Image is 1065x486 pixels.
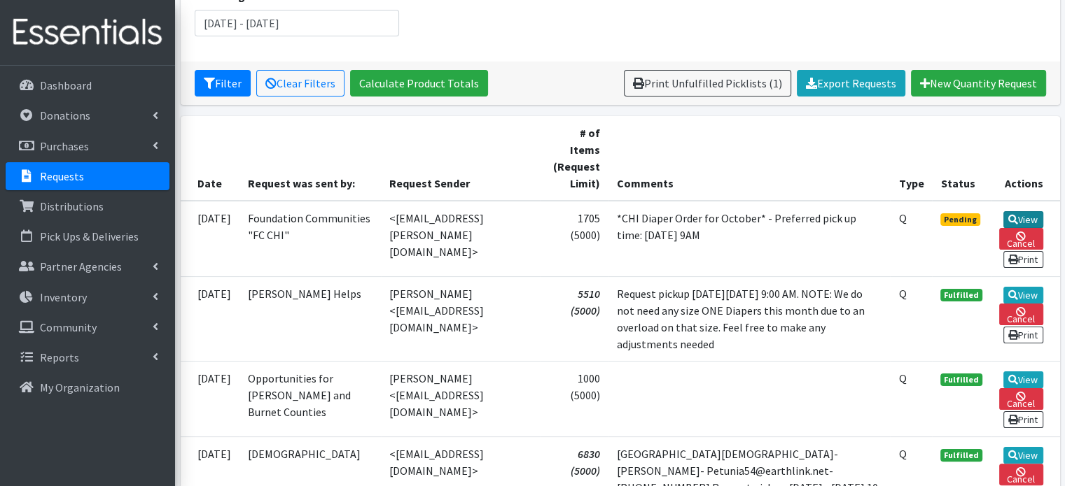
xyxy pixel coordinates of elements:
[40,380,120,394] p: My Organization
[1003,447,1043,464] a: View
[181,201,239,277] td: [DATE]
[40,139,89,153] p: Purchases
[195,70,251,97] button: Filter
[1003,287,1043,303] a: View
[540,276,608,361] td: 5510 (5000)
[40,259,122,273] p: Partner Agencies
[1003,211,1043,228] a: View
[40,350,79,364] p: Reports
[991,116,1060,201] th: Actions
[6,343,169,371] a: Reports
[1003,371,1043,388] a: View
[540,116,608,201] th: # of Items (Request Limit)
[40,320,97,334] p: Community
[940,289,982,301] span: Fulfilled
[256,70,344,97] a: Clear Filters
[6,373,169,401] a: My Organization
[624,70,791,97] a: Print Unfulfilled Picklists (1)
[381,201,540,277] td: <[EMAIL_ADDRESS][PERSON_NAME][DOMAIN_NAME]>
[999,464,1043,485] a: Cancel
[6,101,169,129] a: Donations
[890,116,932,201] th: Type
[940,213,980,226] span: Pending
[350,70,488,97] a: Calculate Product Totals
[40,290,87,304] p: Inventory
[898,211,906,225] abbr: Quantity
[239,116,382,201] th: Request was sent by:
[239,276,382,361] td: [PERSON_NAME] Helps
[1003,411,1043,428] a: Print
[40,108,90,122] p: Donations
[999,228,1043,250] a: Cancel
[898,287,906,301] abbr: Quantity
[181,116,239,201] th: Date
[40,199,104,213] p: Distributions
[40,78,92,92] p: Dashboard
[608,276,891,361] td: Request pickup [DATE][DATE] 9:00 AM. NOTE: We do not need any size ONE Diapers this month due to ...
[898,447,906,461] abbr: Quantity
[540,201,608,277] td: 1705 (5000)
[940,449,982,462] span: Fulfilled
[940,373,982,386] span: Fulfilled
[932,116,991,201] th: Status
[898,371,906,385] abbr: Quantity
[6,132,169,160] a: Purchases
[608,201,891,277] td: *CHI Diaper Order for October* - Preferred pick up time: [DATE] 9AM
[6,283,169,311] a: Inventory
[1003,251,1043,268] a: Print
[1003,327,1043,343] a: Print
[608,116,891,201] th: Comments
[239,361,382,436] td: Opportunities for [PERSON_NAME] and Burnet Counties
[6,222,169,250] a: Pick Ups & Deliveries
[540,361,608,436] td: 1000 (5000)
[239,201,382,277] td: Foundation Communities "FC CHI"
[911,70,1046,97] a: New Quantity Request
[381,116,540,201] th: Request Sender
[6,192,169,220] a: Distributions
[40,169,84,183] p: Requests
[40,229,139,243] p: Pick Ups & Deliveries
[195,10,400,36] input: January 1, 2011 - December 31, 2011
[181,361,239,436] td: [DATE]
[797,70,905,97] a: Export Requests
[6,9,169,56] img: HumanEssentials
[6,313,169,341] a: Community
[999,303,1043,325] a: Cancel
[181,276,239,361] td: [DATE]
[6,252,169,280] a: Partner Agencies
[6,71,169,99] a: Dashboard
[999,388,1043,410] a: Cancel
[6,162,169,190] a: Requests
[381,276,540,361] td: [PERSON_NAME] <[EMAIL_ADDRESS][DOMAIN_NAME]>
[381,361,540,436] td: [PERSON_NAME] <[EMAIL_ADDRESS][DOMAIN_NAME]>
